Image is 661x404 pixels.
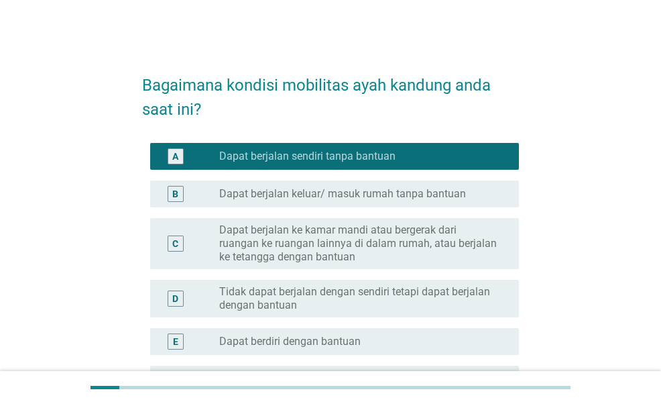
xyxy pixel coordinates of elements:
[173,334,178,348] div: E
[172,187,178,201] div: B
[172,149,178,163] div: A
[219,150,396,163] label: Dapat berjalan sendiri tanpa bantuan
[219,187,466,201] label: Dapat berjalan keluar/ masuk rumah tanpa bantuan
[172,291,178,305] div: D
[219,223,497,264] label: Dapat berjalan ke kamar mandi atau bergerak dari ruangan ke ruangan lainnya di dalam rumah, atau ...
[172,236,178,250] div: C
[219,335,361,348] label: Dapat berdiri dengan bantuan
[219,285,497,312] label: Tidak dapat berjalan dengan sendiri tetapi dapat berjalan dengan bantuan
[142,60,518,121] h2: Bagaimana kondisi mobilitas ayah kandung anda saat ini?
